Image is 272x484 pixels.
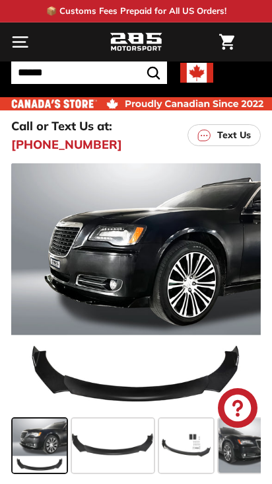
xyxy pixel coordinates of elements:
[46,5,226,18] p: 📦 Customs Fees Prepaid for All US Orders!
[187,124,261,146] a: Text Us
[214,388,261,431] inbox-online-store-chat: Shopify online store chat
[11,61,167,84] input: Search
[213,23,241,61] a: Cart
[11,117,112,135] p: Call or Text Us at:
[11,136,122,153] a: [PHONE_NUMBER]
[110,31,162,54] img: Logo_285_Motorsport_areodynamics_components
[217,128,251,142] p: Text Us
